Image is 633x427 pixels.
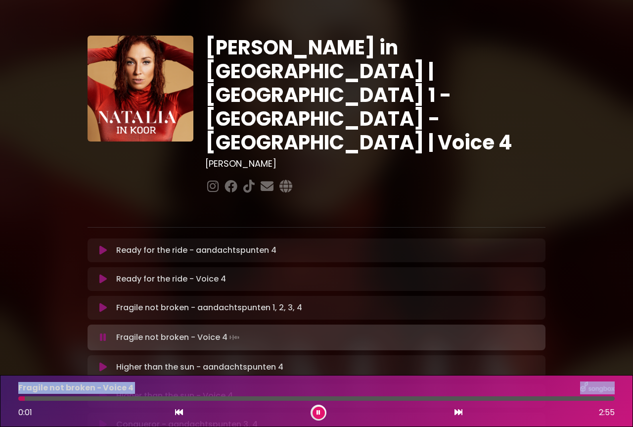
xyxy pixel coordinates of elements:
[116,302,302,314] p: Fragile not broken - aandachtspunten 1, 2, 3, 4
[116,273,226,285] p: Ready for the ride - Voice 4
[205,36,546,154] h1: [PERSON_NAME] in [GEOGRAPHIC_DATA] | [GEOGRAPHIC_DATA] 1 - [GEOGRAPHIC_DATA] - [GEOGRAPHIC_DATA] ...
[580,381,615,394] img: songbox-logo-white.png
[205,158,546,169] h3: [PERSON_NAME]
[18,407,32,418] span: 0:01
[88,36,193,142] img: YTVS25JmS9CLUqXqkEhs
[116,244,276,256] p: Ready for the ride - aandachtspunten 4
[116,361,283,373] p: Higher than the sun - aandachtspunten 4
[18,382,134,394] p: Fragile not broken - Voice 4
[227,331,241,344] img: waveform4.gif
[116,331,241,344] p: Fragile not broken - Voice 4
[599,407,615,419] span: 2:55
